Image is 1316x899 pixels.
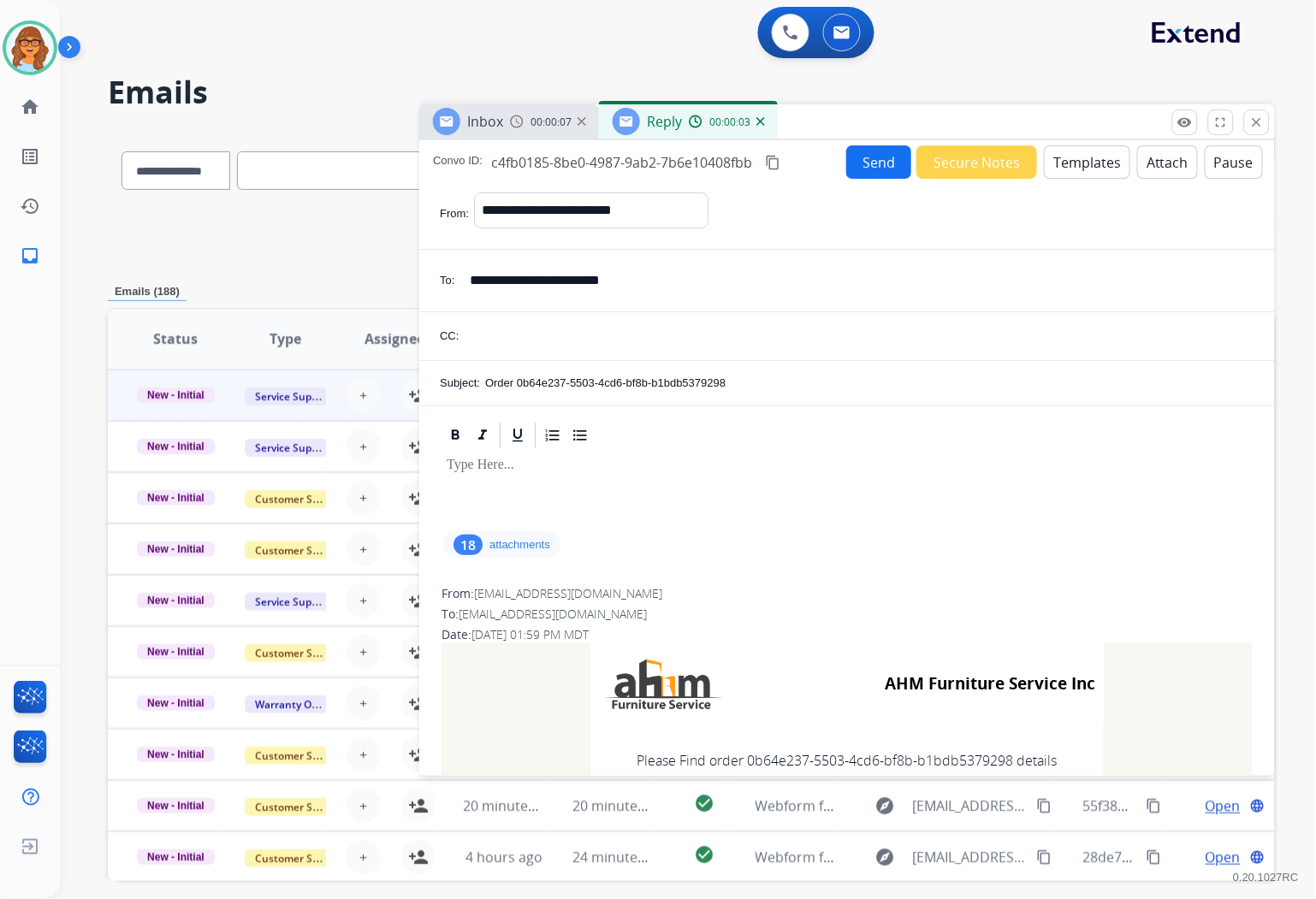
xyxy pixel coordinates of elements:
[360,488,368,508] span: +
[408,539,429,559] mat-icon: person_add
[347,532,381,566] button: +
[567,423,593,448] div: Bullet List
[360,539,368,559] span: +
[20,245,40,266] mat-icon: inbox
[470,423,495,448] div: Italic
[360,795,368,816] span: +
[916,145,1037,179] button: Secure Notes
[20,196,40,216] mat-icon: history
[709,115,750,129] span: 00:00:03
[531,115,572,129] span: 00:00:07
[20,97,40,117] mat-icon: home
[137,644,215,659] span: New - Initial
[694,844,714,865] mat-icon: check_circle
[474,585,662,601] span: [EMAIL_ADDRESS][DOMAIN_NAME]
[1213,115,1229,130] mat-icon: fullscreen
[590,725,1104,796] td: Please Find order 0b64e237-5503-4cd6-bf8b-b1bdb5379298 details
[360,744,368,765] span: +
[137,747,215,762] span: New - Initial
[1205,145,1263,179] button: Pause
[347,583,381,618] button: +
[137,849,215,865] span: New - Initial
[408,795,429,816] mat-icon: person_add
[442,626,1253,643] div: Date:
[408,744,429,765] mat-icon: person_add
[137,439,215,454] span: New - Initial
[270,328,301,349] span: Type
[137,490,215,506] span: New - Initial
[471,626,589,642] span: [DATE] 01:59 PM MDT
[489,538,550,552] p: attachments
[360,385,368,405] span: +
[1206,847,1241,867] span: Open
[467,112,503,131] span: Inbox
[1206,795,1241,816] span: Open
[347,686,381,720] button: +
[347,737,381,772] button: +
[485,375,726,392] p: Order 0b64e237-5503-4cd6-bf8b-b1bdb5379298
[360,693,368,713] span: +
[1044,145,1130,179] button: Templates
[108,283,187,301] p: Emails (188)
[599,652,727,717] img: AHM
[245,439,342,457] span: Service Support
[912,795,1028,816] span: [EMAIL_ADDRESS][DOMAIN_NAME]
[137,798,215,813] span: New - Initial
[1177,115,1193,130] mat-icon: remove_red_eye
[846,145,911,179] button: Send
[1250,798,1266,813] mat-icon: language
[347,378,381,412] button: +
[245,644,356,662] span: Customer Support
[347,429,381,464] button: +
[756,848,1143,866] span: Webform from [EMAIL_ADDRESS][DOMAIN_NAME] on [DATE]
[465,848,542,866] span: 4 hours ago
[572,848,672,866] span: 24 minutes ago
[540,423,566,448] div: Ordered List
[440,272,454,289] p: To:
[245,747,356,765] span: Customer Support
[694,793,714,813] mat-icon: check_circle
[464,796,563,815] span: 20 minutes ago
[1137,145,1198,179] button: Attach
[347,481,381,515] button: +
[137,387,215,403] span: New - Initial
[108,75,1275,109] h2: Emails
[440,328,459,345] p: CC:
[440,205,469,222] p: From:
[756,796,1143,815] span: Webform from [EMAIL_ADDRESS][DOMAIN_NAME] on [DATE]
[459,606,647,622] span: [EMAIL_ADDRESS][DOMAIN_NAME]
[408,488,429,508] mat-icon: person_add
[365,328,424,349] span: Assignee
[245,695,333,713] span: Warranty Ops
[1233,868,1299,889] p: 0.20.1027RC
[20,146,40,167] mat-icon: list_alt
[408,847,429,867] mat-icon: person_add
[765,155,780,170] mat-icon: content_copy
[874,847,895,867] mat-icon: explore
[6,24,54,72] img: avatar
[360,847,368,867] span: +
[245,541,356,559] span: Customer Support
[442,585,1253,602] div: From:
[1250,849,1266,865] mat-icon: language
[1249,115,1265,130] mat-icon: close
[491,153,752,172] span: c4fb0185-8be0-4987-9ab2-7b6e10408fbb
[245,387,342,405] span: Service Support
[245,849,356,867] span: Customer Support
[408,642,429,662] mat-icon: person_add
[787,652,1095,717] td: AHM Furniture Service Inc
[453,535,483,555] div: 18
[442,606,1253,623] div: To:
[347,840,381,874] button: +
[440,375,480,392] p: Subject:
[245,593,342,611] span: Service Support
[1147,849,1162,865] mat-icon: content_copy
[408,693,429,713] mat-icon: person_add
[137,593,215,608] span: New - Initial
[408,385,429,405] mat-icon: person_add
[360,590,368,611] span: +
[360,642,368,662] span: +
[433,152,483,173] p: Convo ID:
[137,541,215,557] span: New - Initial
[408,436,429,457] mat-icon: person_add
